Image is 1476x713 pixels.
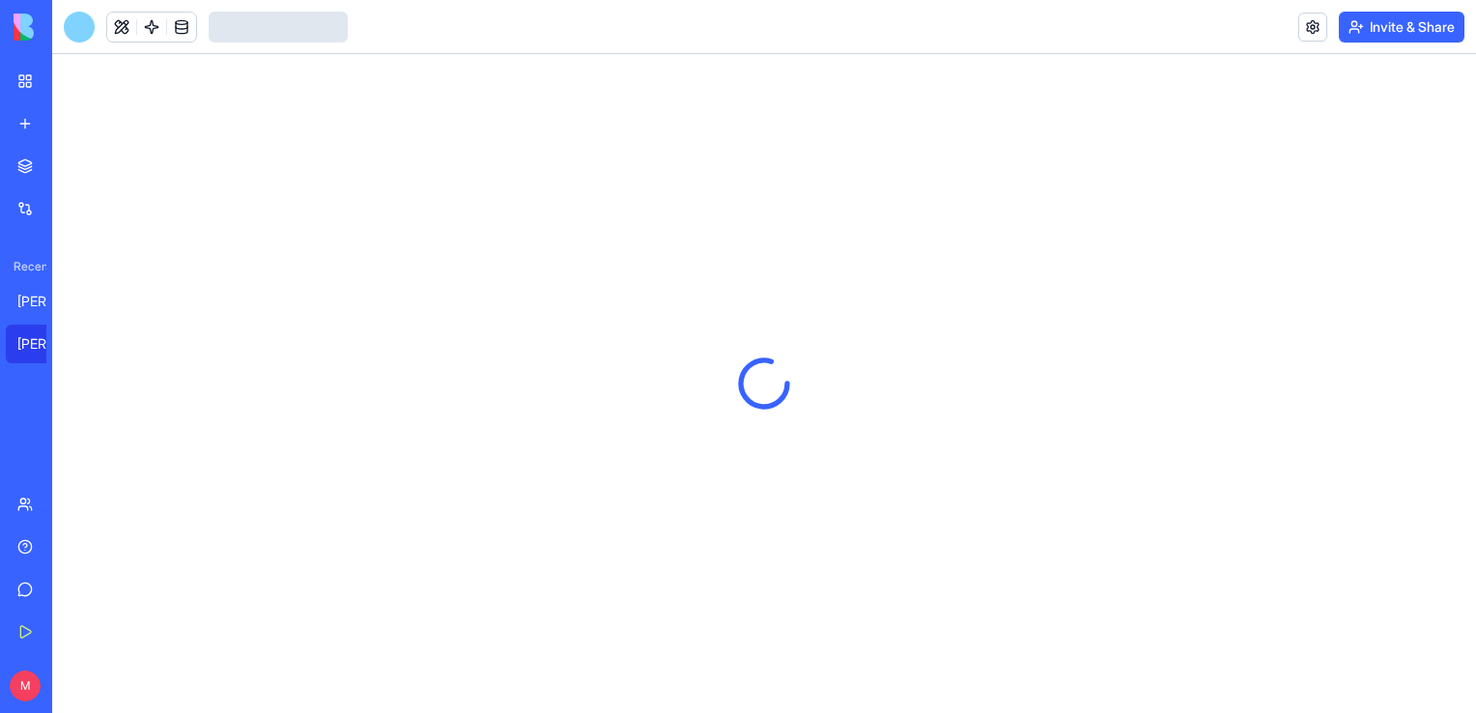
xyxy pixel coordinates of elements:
div: [PERSON_NAME] Construction Manager [17,334,71,354]
span: M [10,670,41,701]
div: [PERSON_NAME] Construction - Project Management [17,292,71,311]
img: logo [14,14,133,41]
a: [PERSON_NAME] Construction - Project Management [6,282,83,321]
a: [PERSON_NAME] Construction Manager [6,325,83,363]
button: Invite & Share [1339,12,1464,43]
span: Recent [6,259,46,274]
